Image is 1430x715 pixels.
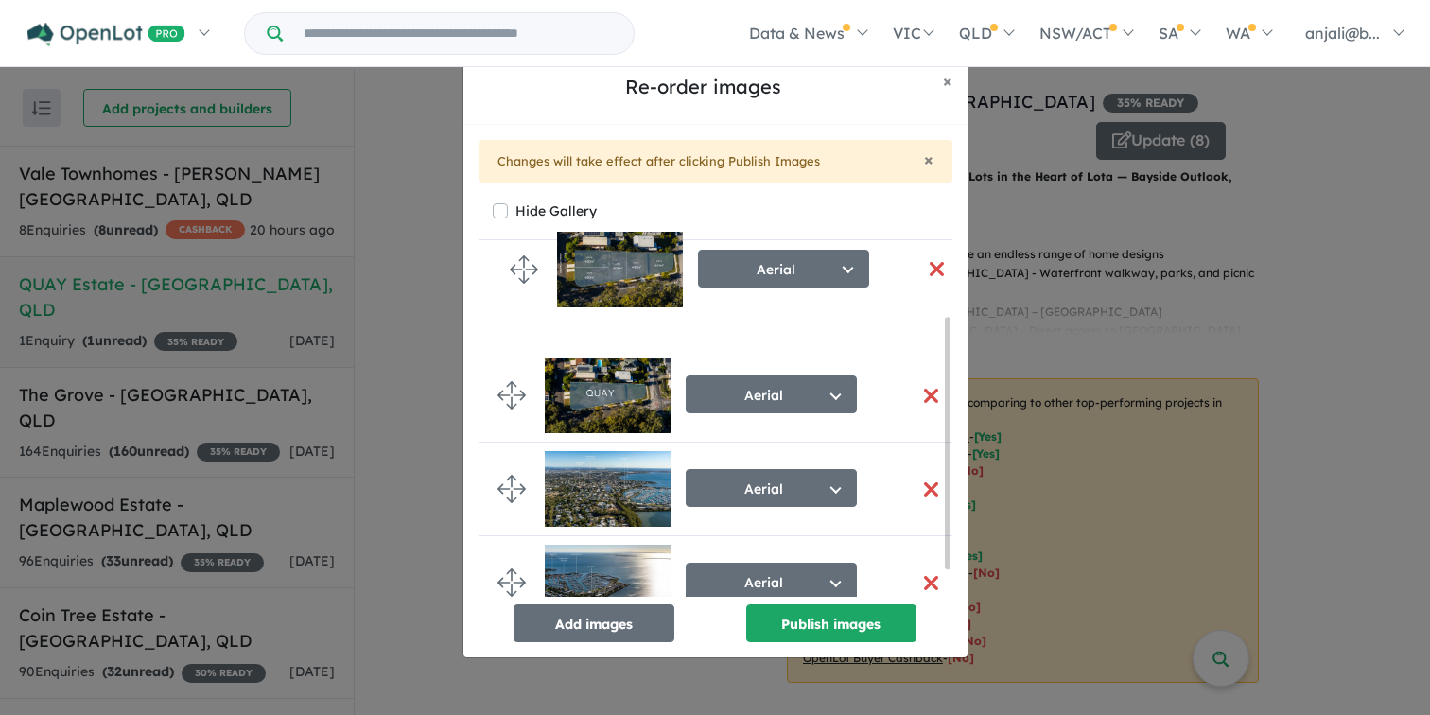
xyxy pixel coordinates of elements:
[545,451,671,527] img: QUAY%20Estate%20-%20Lota___1758155869_1.jpg
[479,140,952,183] div: Changes will take effect after clicking Publish Images
[515,198,597,224] label: Hide Gallery
[943,70,952,92] span: ×
[479,73,928,101] h5: Re-order images
[27,23,185,46] img: Openlot PRO Logo White
[497,568,526,597] img: drag.svg
[514,604,674,642] button: Add images
[287,13,630,54] input: Try estate name, suburb, builder or developer
[497,475,526,503] img: drag.svg
[686,469,857,507] button: Aerial
[545,545,671,620] img: QUAY%20Estate%20-%20Lota___1758155869_0.jpg
[924,151,933,168] button: Close
[545,357,671,433] img: QUAY%20Estate%20-%20Lota___1757998203_0.jpg
[497,381,526,410] img: drag.svg
[1305,24,1380,43] span: anjali@b...
[746,604,916,642] button: Publish images
[686,375,857,413] button: Aerial
[686,563,857,601] button: Aerial
[924,148,933,170] span: ×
